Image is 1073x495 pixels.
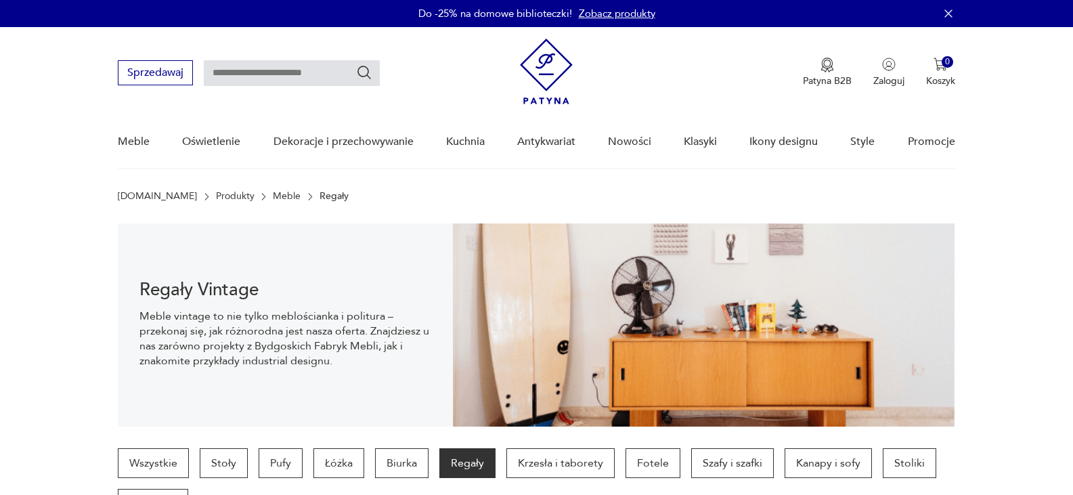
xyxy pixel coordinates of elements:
p: Patyna B2B [803,74,852,87]
a: Ikona medaluPatyna B2B [803,58,852,87]
a: Fotele [626,448,680,478]
a: Regały [439,448,496,478]
img: dff48e7735fce9207bfd6a1aaa639af4.png [453,223,955,427]
button: Sprzedawaj [118,60,193,85]
a: Stoły [200,448,248,478]
a: Dekoracje i przechowywanie [273,116,414,168]
a: Style [850,116,875,168]
img: Ikona medalu [820,58,834,72]
a: Ikony designu [749,116,818,168]
a: Kuchnia [446,116,485,168]
a: Produkty [216,191,255,202]
button: 0Koszyk [926,58,955,87]
a: Nowości [608,116,651,168]
a: Oświetlenie [182,116,240,168]
button: Szukaj [356,64,372,81]
a: Zobacz produkty [579,7,655,20]
a: Antykwariat [517,116,575,168]
a: Promocje [908,116,955,168]
a: Krzesła i taborety [506,448,615,478]
img: Ikona koszyka [934,58,947,71]
p: Do -25% na domowe biblioteczki! [418,7,572,20]
a: Kanapy i sofy [785,448,872,478]
div: 0 [942,56,953,68]
img: Ikonka użytkownika [882,58,896,71]
button: Patyna B2B [803,58,852,87]
button: Zaloguj [873,58,904,87]
p: Meble vintage to nie tylko meblościanka i politura – przekonaj się, jak różnorodna jest nasza ofe... [139,309,431,368]
img: Patyna - sklep z meblami i dekoracjami vintage [520,39,573,104]
a: Łóżka [313,448,364,478]
a: Stoliki [883,448,936,478]
a: Meble [118,116,150,168]
h1: Regały Vintage [139,282,431,298]
a: Wszystkie [118,448,189,478]
p: Koszyk [926,74,955,87]
p: Regały [320,191,349,202]
a: Pufy [259,448,303,478]
a: Meble [273,191,301,202]
a: Biurka [375,448,429,478]
a: [DOMAIN_NAME] [118,191,197,202]
a: Szafy i szafki [691,448,774,478]
a: Klasyki [684,116,717,168]
p: Zaloguj [873,74,904,87]
a: Sprzedawaj [118,69,193,79]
